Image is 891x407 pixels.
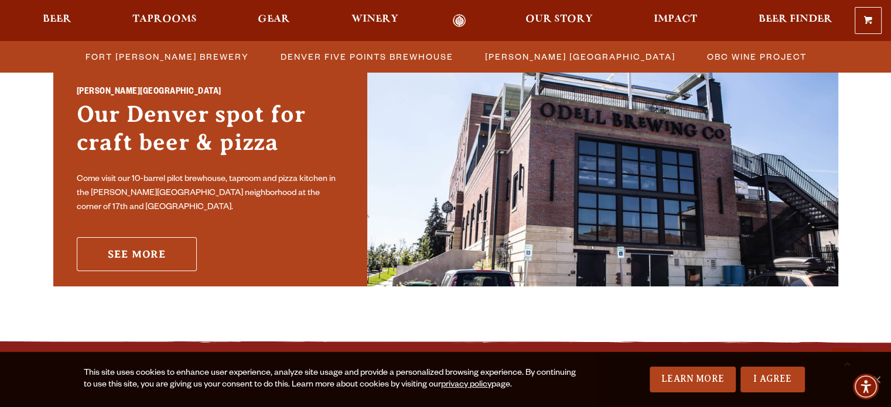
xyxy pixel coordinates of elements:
[518,14,600,28] a: Our Story
[250,14,298,28] a: Gear
[281,48,453,65] span: Denver Five Points Brewhouse
[700,48,813,65] a: OBC Wine Project
[77,100,344,168] h3: Our Denver spot for craft beer & pizza
[132,15,197,24] span: Taprooms
[832,348,862,378] a: Scroll to top
[485,48,675,65] span: [PERSON_NAME] [GEOGRAPHIC_DATA]
[274,48,459,65] a: Denver Five Points Brewhouse
[750,14,839,28] a: Beer Finder
[351,15,398,24] span: Winery
[438,14,482,28] a: Odell Home
[35,14,79,28] a: Beer
[740,367,805,392] a: I Agree
[654,15,697,24] span: Impact
[43,15,71,24] span: Beer
[84,368,583,391] div: This site uses cookies to enhance user experience, analyze site usage and provide a personalized ...
[78,48,255,65] a: Fort [PERSON_NAME] Brewery
[86,48,249,65] span: Fort [PERSON_NAME] Brewery
[525,15,593,24] span: Our Story
[441,381,491,390] a: privacy policy
[650,367,736,392] a: Learn More
[758,15,832,24] span: Beer Finder
[367,70,838,286] img: Sloan’s Lake Brewhouse'
[125,14,204,28] a: Taprooms
[77,237,197,271] a: See More
[344,14,406,28] a: Winery
[478,48,681,65] a: [PERSON_NAME] [GEOGRAPHIC_DATA]
[707,48,807,65] span: OBC Wine Project
[77,173,344,215] p: Come visit our 10-barrel pilot brewhouse, taproom and pizza kitchen in the [PERSON_NAME][GEOGRAPH...
[853,374,879,399] div: Accessibility Menu
[258,15,290,24] span: Gear
[646,14,705,28] a: Impact
[77,85,344,100] h2: [PERSON_NAME][GEOGRAPHIC_DATA]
